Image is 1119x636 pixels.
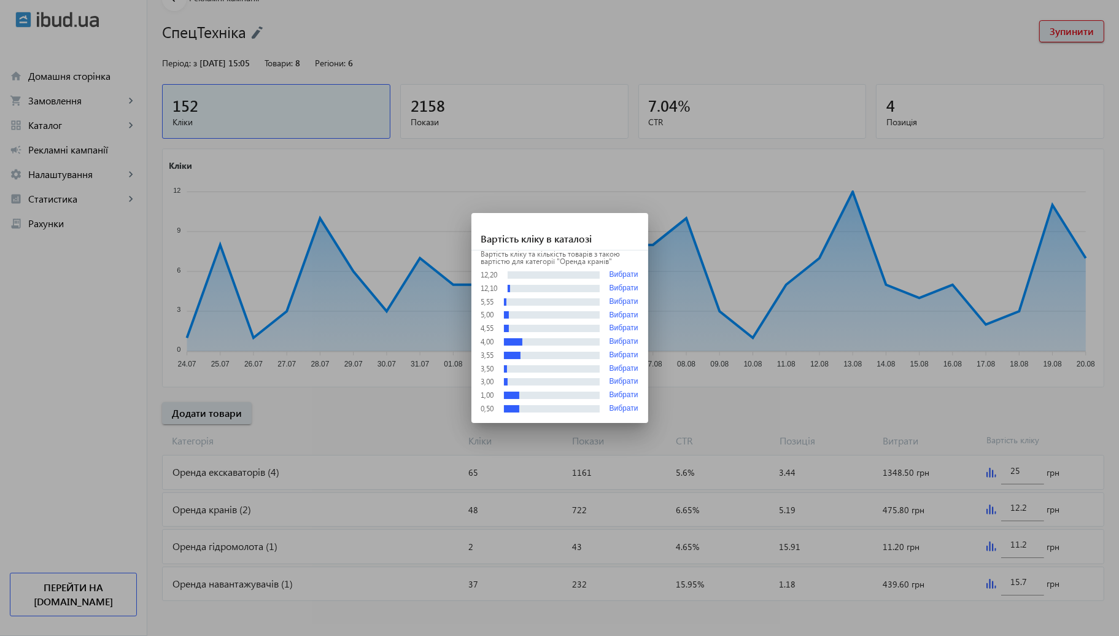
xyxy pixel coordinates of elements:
button: Вибрати [610,324,638,333]
button: Вибрати [610,378,638,386]
button: Вибрати [610,270,638,279]
div: 12,20 [481,271,498,279]
button: Вибрати [610,284,638,293]
div: 5,55 [481,298,494,306]
div: 3,55 [481,352,494,359]
div: 12,10 [481,285,498,292]
div: 0,50 [481,405,494,413]
button: Вибрати [610,405,638,413]
button: Вибрати [610,365,638,373]
div: 5,00 [481,311,494,319]
button: Вибрати [610,298,638,306]
button: Вибрати [610,311,638,320]
p: Вартість кліку та кількість товарів з такою вартістю для категорії "Оренда кранів" [481,250,638,265]
div: 1,00 [481,392,494,399]
div: 4,00 [481,338,494,346]
div: 3,00 [481,378,494,386]
div: 4,55 [481,325,494,332]
button: Вибрати [610,351,638,360]
button: Вибрати [610,391,638,400]
button: Вибрати [610,338,638,346]
div: 3,50 [481,365,494,373]
h1: Вартість кліку в каталозі [471,213,648,250]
